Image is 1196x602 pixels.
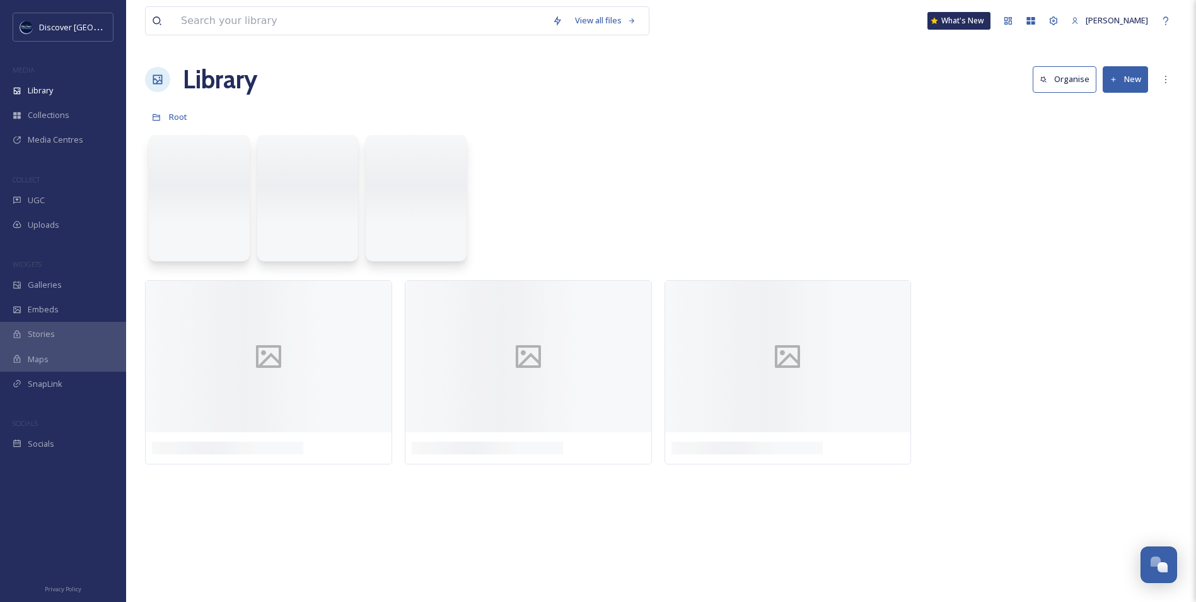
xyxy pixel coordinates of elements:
[45,585,81,593] span: Privacy Policy
[28,353,49,365] span: Maps
[28,194,45,206] span: UGC
[20,21,33,33] img: Untitled%20design%20%282%29.png
[28,109,69,121] span: Collections
[927,12,990,30] a: What's New
[1103,66,1148,92] button: New
[1086,15,1148,26] span: [PERSON_NAME]
[13,418,38,428] span: SOCIALS
[28,279,62,291] span: Galleries
[28,134,83,146] span: Media Centres
[1065,8,1154,33] a: [PERSON_NAME]
[28,378,62,390] span: SnapLink
[13,259,42,269] span: WIDGETS
[28,85,53,97] span: Library
[28,328,55,340] span: Stories
[28,304,59,316] span: Embeds
[39,21,154,33] span: Discover [GEOGRAPHIC_DATA]
[13,175,40,184] span: COLLECT
[13,65,35,74] span: MEDIA
[1033,66,1096,92] button: Organise
[1141,546,1177,583] button: Open Chat
[169,111,187,122] span: Root
[183,61,257,98] a: Library
[28,438,54,450] span: Socials
[169,109,187,124] a: Root
[175,7,546,35] input: Search your library
[569,8,642,33] a: View all files
[28,219,59,231] span: Uploads
[45,581,81,596] a: Privacy Policy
